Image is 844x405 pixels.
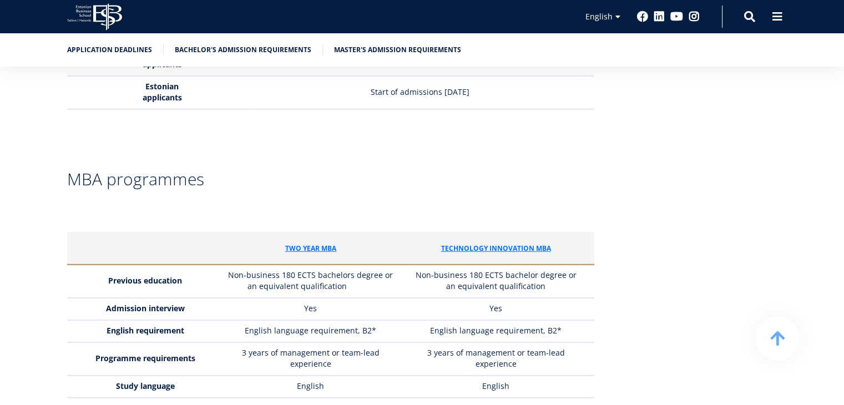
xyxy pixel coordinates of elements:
td: Yes [218,298,403,320]
a: Instagram [689,11,700,22]
a: Master's admission requirements [334,44,461,55]
a: Two year MBA [285,243,336,254]
td: English [218,376,403,398]
td: Start of admissions [DATE] [252,76,594,109]
td: English [403,376,594,398]
strong: Previous education [108,275,182,286]
strong: Programme requirements [95,353,195,363]
strong: Admission interview [106,303,185,313]
strong: Estonian [145,81,179,92]
span: 3 years of management or team-lead experience [242,347,380,369]
a: Bachelor's admission requirements [175,44,311,55]
a: Facebook [637,11,648,22]
strong: Study language [116,381,175,391]
td: Yes [403,298,594,320]
strong: English requirement [107,325,184,336]
a: Linkedin [654,11,665,22]
td: Non-business 180 ECTS bachelor degree or an equivalent qualification [403,265,594,298]
a: Youtube [670,11,683,22]
a: Technology Innovation mba [441,243,550,254]
span: 3 years of management or team-lead experience [427,347,564,369]
td: Non-business 180 ECTS bachelors degree or an equivalent qualification [218,265,403,298]
td: English language requirement, B2* [403,320,594,342]
td: English language requirement, B2* [218,320,403,342]
strong: applicants [143,92,182,103]
a: Application deadlines [67,44,152,55]
h3: MBA programmes [67,171,594,188]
